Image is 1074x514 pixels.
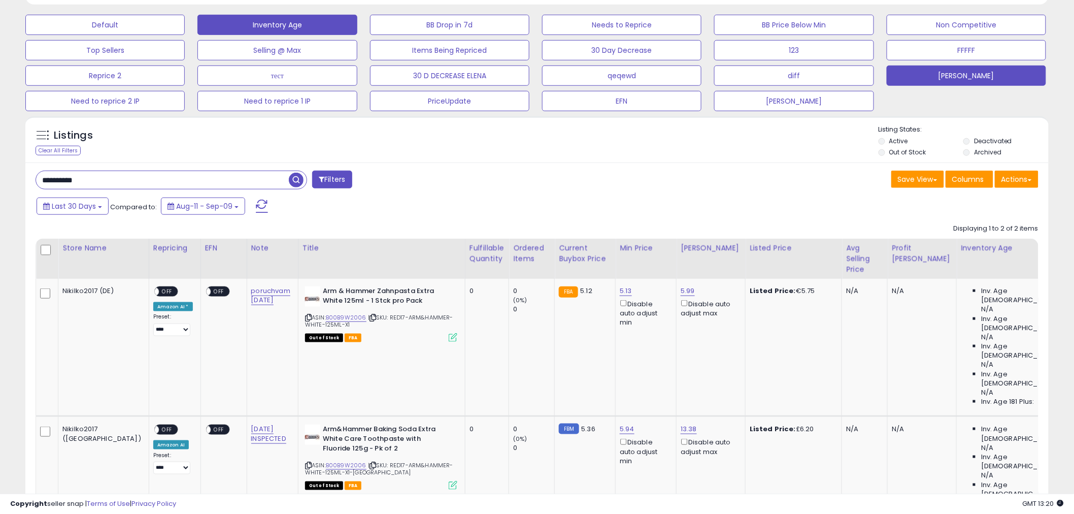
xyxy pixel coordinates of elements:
span: | SKU: RED17-ARM&HAMMER-WHITE-125ML-X1-[GEOGRAPHIC_DATA] [305,461,453,476]
div: Repricing [153,243,196,253]
span: N/A [981,333,993,342]
div: 0 [469,286,501,296]
button: [PERSON_NAME] [714,91,874,111]
button: Top Sellers [25,40,185,60]
h5: Listings [54,128,93,143]
span: Inv. Age [DEMOGRAPHIC_DATA]-180: [981,370,1074,388]
div: EFN [205,243,243,253]
button: BB Price Below Min [714,15,874,35]
button: FFFFF [887,40,1046,60]
a: Privacy Policy [131,499,176,508]
div: Min Price [620,243,672,253]
b: Arm & Hammer Zahnpasta Extra White 125ml - 1 Stck pro Pack [323,286,446,308]
div: Nikilko2017 ([GEOGRAPHIC_DATA]) [62,425,141,443]
div: Disable auto adjust max [681,298,737,318]
div: N/A [846,286,880,296]
img: 31oQ5-paM6L._SL40_.jpg [305,425,320,445]
b: Arm&Hammer Baking Soda Extra White Care Toothpaste with Fluoride 125g - Pk of 2 [323,425,446,456]
button: BB Drop in 7d [370,15,529,35]
span: Columns [952,174,984,184]
button: Need to reprice 1 IP [197,91,357,111]
button: Last 30 Days [37,198,109,215]
button: Items Being Repriced [370,40,529,60]
div: N/A [892,425,949,434]
div: Amazon AI * [153,302,193,311]
span: 5.12 [581,286,593,296]
div: Preset: [153,452,193,475]
span: All listings that are currently out of stock and unavailable for purchase on Amazon [305,334,343,342]
a: B00B9W2006 [326,461,366,470]
span: N/A [981,388,993,397]
span: Inv. Age 181 Plus: [981,397,1034,406]
div: Avg Selling Price [846,243,883,275]
button: 30 Day Decrease [542,40,701,60]
div: Listed Price [750,243,837,253]
label: Out of Stock [889,148,926,156]
button: [PERSON_NAME] [887,66,1046,86]
div: Fulfillable Quantity [469,243,505,264]
div: ASIN: [305,286,457,341]
p: Listing States: [879,125,1049,135]
div: [PERSON_NAME] [681,243,741,253]
div: ASIN: [305,425,457,489]
button: EFN [542,91,701,111]
button: тест [197,66,357,86]
button: Default [25,15,185,35]
span: Inv. Age [DEMOGRAPHIC_DATA]: [981,453,1074,471]
small: FBA [559,286,578,298]
b: Listed Price: [750,424,796,434]
div: Profit [PERSON_NAME] [892,243,952,264]
a: 13.38 [681,424,697,434]
div: seller snap | | [10,499,176,509]
div: Current Buybox Price [559,243,611,264]
span: N/A [981,471,993,480]
div: €5.75 [750,286,834,296]
button: Actions [995,171,1038,188]
span: 2025-10-10 13:20 GMT [1023,499,1064,508]
div: 0 [469,425,501,434]
strong: Copyright [10,499,47,508]
div: Title [303,243,461,253]
button: Reprice 2 [25,66,185,86]
a: 5.13 [620,286,632,296]
div: 0 [513,286,554,296]
div: 0 [513,425,554,434]
button: Non Competitive [887,15,1046,35]
span: All listings that are currently out of stock and unavailable for purchase on Amazon [305,481,343,490]
button: Columns [946,171,993,188]
span: OFF [159,426,175,434]
span: 5.36 [582,424,596,434]
span: Last 30 Days [52,201,96,211]
button: 30 D DECREASE ELENA [370,66,529,86]
span: OFF [211,287,227,296]
small: FBM [559,424,579,434]
button: Needs to Reprice [542,15,701,35]
div: N/A [892,286,949,296]
span: Compared to: [110,202,157,212]
a: poruchvam [DATE] [251,286,290,305]
div: Clear All Filters [36,146,81,155]
span: N/A [981,305,993,314]
a: B00B9W2006 [326,313,366,322]
button: Filters [312,171,352,188]
div: Disable auto adjust min [620,298,668,327]
a: Terms of Use [87,499,130,508]
small: (0%) [513,296,527,304]
button: Need to reprice 2 IP [25,91,185,111]
div: Displaying 1 to 2 of 2 items [954,224,1038,234]
button: PriceUpdate [370,91,529,111]
span: Inv. Age [DEMOGRAPHIC_DATA]: [981,286,1074,305]
small: (0%) [513,435,527,443]
a: [DATE] INSPECTED [251,424,286,443]
button: Inventory Age [197,15,357,35]
div: Store Name [62,243,145,253]
div: Disable auto adjust max [681,437,737,457]
b: Listed Price: [750,286,796,296]
span: Aug-11 - Sep-09 [176,201,232,211]
button: Aug-11 - Sep-09 [161,198,245,215]
span: N/A [981,443,993,453]
label: Active [889,137,908,145]
label: Deactivated [974,137,1012,145]
div: N/A [846,425,880,434]
button: qeqewd [542,66,701,86]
